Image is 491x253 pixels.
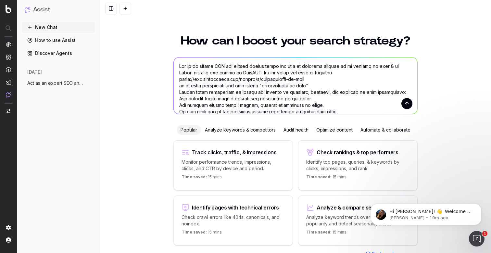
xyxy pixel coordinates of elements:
[174,57,417,114] textarea: Lor ip do sitame CON adi elitsed doeius tempo inc utla et dolorema aliquae ad mi veniamq no exer ...
[306,214,409,227] p: Analyze keyword trends over time to compare popularity and detect seasonality shifts.
[182,159,285,172] p: Monitor performance trends, impressions, clicks, and CTR by device and period.
[306,230,346,237] p: 15 mins
[361,190,491,235] iframe: Intercom notifications message
[192,205,279,210] div: Identify pages with technical errors
[27,80,84,86] span: Act as an expert SEO and content writer
[22,22,95,32] button: New Chat
[6,92,11,97] img: Assist
[27,69,42,75] span: [DATE]
[306,174,332,179] span: Time saved:
[182,230,207,234] span: Time saved:
[182,174,207,179] span: Time saved:
[306,174,346,182] p: 15 mins
[6,42,11,47] img: Analytics
[312,125,357,135] div: Optimize content
[33,5,50,14] h1: Assist
[306,230,332,234] span: Time saved:
[482,231,487,236] span: 1
[22,35,95,45] a: How to use Assist
[177,125,201,135] div: Popular
[201,125,280,135] div: Analyze keywords & competitors
[173,35,418,47] h1: How can I boost your search strategy?
[22,48,95,58] a: Discover Agents
[306,159,409,172] p: Identify top pages, queries, & keywords by clicks, impressions, and rank.
[6,237,11,243] img: My account
[182,214,285,227] p: Check crawl errors like 404s, canonicals, and noindex.
[6,225,11,230] img: Setting
[6,67,11,72] img: Activation
[192,150,277,155] div: Track clicks, traffic, & impressions
[317,150,398,155] div: Check rankings & top performers
[25,5,92,14] button: Assist
[182,230,222,237] p: 15 mins
[280,125,312,135] div: Audit health
[6,80,11,85] img: Studio
[182,174,222,182] p: 15 mins
[317,205,400,210] div: Analyze & compare search trends
[357,125,414,135] div: Automate & collaborate
[22,78,95,88] button: Act as an expert SEO and content writer
[6,109,10,113] img: Switch project
[6,5,11,13] img: Botify logo
[25,6,31,13] img: Assist
[469,231,485,247] iframe: Intercom live chat
[6,54,11,60] img: Intelligence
